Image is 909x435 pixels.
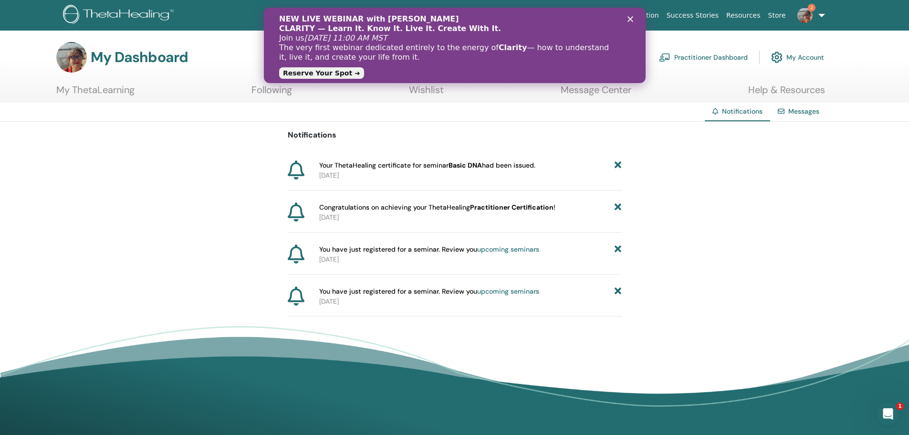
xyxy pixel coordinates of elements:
[788,107,819,116] a: Messages
[771,47,824,68] a: My Account
[748,84,825,103] a: Help & Resources
[251,84,292,103] a: Following
[288,129,622,141] p: Notifications
[764,7,790,24] a: Store
[319,170,622,180] p: [DATE]
[63,5,177,26] img: logo.png
[477,287,539,296] a: upcoming seminars
[264,8,646,83] iframe: Intercom live chat banner
[319,212,622,223] p: [DATE]
[877,403,899,425] iframe: Intercom live chat
[319,286,539,297] span: You have just registered for a seminar. Review you
[319,297,622,307] p: [DATE]
[449,161,482,170] b: Basic DNA
[659,53,670,62] img: chalkboard-teacher.svg
[659,47,748,68] a: Practitioner Dashboard
[663,7,722,24] a: Success Stories
[771,49,783,65] img: cog.svg
[797,8,813,23] img: default.jpg
[561,84,631,103] a: Message Center
[896,403,904,410] span: 1
[477,245,539,254] a: upcoming seminars
[808,4,815,11] span: 2
[319,244,539,255] span: You have just registered for a seminar. Review you
[319,255,622,265] p: [DATE]
[722,7,764,24] a: Resources
[319,202,555,212] span: Congratulations on achieving your ThetaHealing !
[56,84,135,103] a: My ThetaLearning
[722,107,763,116] span: Notifications
[56,42,87,73] img: default.jpg
[539,7,615,24] a: Courses & Seminars
[409,84,444,103] a: Wishlist
[319,160,535,170] span: Your ThetaHealing certificate for seminar had been issued.
[470,203,554,212] b: Practitioner Certification
[364,9,373,14] div: Close
[614,7,662,24] a: Certification
[91,49,188,66] h3: My Dashboard
[512,7,539,24] a: About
